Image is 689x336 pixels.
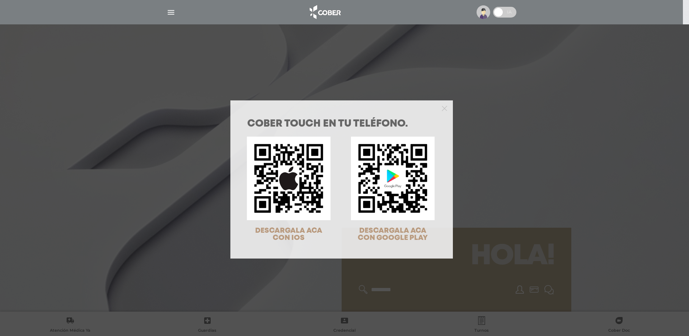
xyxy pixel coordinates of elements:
[247,137,331,220] img: qr-code
[247,119,436,129] h1: COBER TOUCH en tu teléfono.
[442,105,447,111] button: Close
[255,227,322,241] span: DESCARGALA ACA CON IOS
[351,137,435,220] img: qr-code
[358,227,428,241] span: DESCARGALA ACA CON GOOGLE PLAY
